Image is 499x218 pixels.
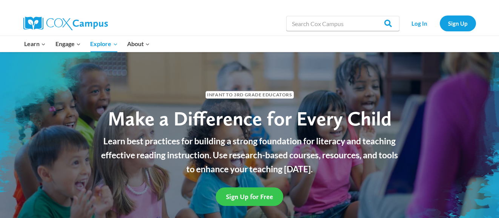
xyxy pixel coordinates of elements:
[403,15,476,31] nav: Secondary Navigation
[86,36,123,52] button: Child menu of Explore
[403,15,436,31] a: Log In
[216,187,283,206] a: Sign Up for Free
[51,36,86,52] button: Child menu of Engage
[108,107,392,130] span: Make a Difference for Every Child
[23,17,108,30] img: Cox Campus
[97,134,402,176] p: Learn best practices for building a strong foundation for literacy and teaching effective reading...
[122,36,155,52] button: Child menu of About
[286,16,399,31] input: Search Cox Campus
[20,36,155,52] nav: Primary Navigation
[20,36,51,52] button: Child menu of Learn
[226,193,273,201] span: Sign Up for Free
[440,15,476,31] a: Sign Up
[206,91,294,98] span: Infant to 3rd Grade Educators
